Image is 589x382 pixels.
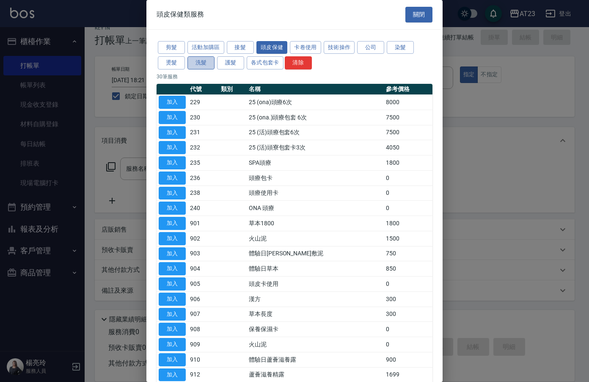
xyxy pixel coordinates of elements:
[188,231,219,246] td: 902
[159,202,186,215] button: 加入
[384,261,432,277] td: 850
[187,56,215,69] button: 洗髮
[159,247,186,260] button: 加入
[159,308,186,321] button: 加入
[384,246,432,261] td: 750
[188,261,219,277] td: 904
[159,368,186,382] button: 加入
[188,140,219,155] td: 232
[384,125,432,140] td: 7500
[219,84,247,95] th: 類別
[188,110,219,125] td: 230
[159,277,186,291] button: 加入
[384,231,432,246] td: 1500
[384,84,432,95] th: 參考價格
[247,110,384,125] td: 25 (ona.)頭療包套 6次
[159,96,186,109] button: 加入
[247,231,384,246] td: 火山泥
[188,125,219,140] td: 231
[247,201,384,216] td: ONA 頭療
[247,155,384,171] td: SPA頭療
[384,322,432,337] td: 0
[384,291,432,307] td: 300
[188,337,219,352] td: 909
[247,307,384,322] td: 草本長度
[187,41,224,54] button: 活動加購區
[158,41,185,54] button: 剪髮
[247,95,384,110] td: 25 (ona)頭療6次
[384,110,432,125] td: 7500
[157,73,432,80] p: 30 筆服務
[247,337,384,352] td: 火山泥
[247,185,384,201] td: 頭療使用卡
[384,201,432,216] td: 0
[188,201,219,216] td: 240
[188,170,219,185] td: 236
[384,352,432,367] td: 900
[188,307,219,322] td: 907
[159,111,186,124] button: 加入
[159,293,186,306] button: 加入
[159,187,186,200] button: 加入
[384,307,432,322] td: 300
[384,140,432,155] td: 4050
[159,353,186,366] button: 加入
[247,56,283,69] button: 各式包套卡
[384,155,432,171] td: 1800
[290,41,321,54] button: 卡卷使用
[384,170,432,185] td: 0
[188,352,219,367] td: 910
[405,7,432,22] button: 關閉
[159,323,186,336] button: 加入
[188,155,219,171] td: 235
[247,352,384,367] td: 體驗日蘆薈滋養露
[247,246,384,261] td: 體驗日[PERSON_NAME]敷泥
[384,337,432,352] td: 0
[247,125,384,140] td: 25 (活)頭療包套6次
[159,172,186,185] button: 加入
[188,277,219,292] td: 905
[159,232,186,245] button: 加入
[247,322,384,337] td: 保養保濕卡
[384,277,432,292] td: 0
[159,262,186,275] button: 加入
[188,291,219,307] td: 906
[387,41,414,54] button: 染髮
[188,185,219,201] td: 238
[247,140,384,155] td: 25 (活)頭寮包套卡3次
[324,41,355,54] button: 技術操作
[159,217,186,230] button: 加入
[188,322,219,337] td: 908
[159,126,186,139] button: 加入
[247,216,384,231] td: 草本1800
[247,170,384,185] td: 頭療包卡
[159,141,186,154] button: 加入
[384,95,432,110] td: 8000
[188,95,219,110] td: 229
[158,56,185,69] button: 燙髮
[217,56,244,69] button: 護髮
[247,291,384,307] td: 漢方
[188,246,219,261] td: 903
[157,10,204,19] span: 頭皮保健類服務
[188,216,219,231] td: 901
[285,56,312,69] button: 清除
[247,277,384,292] td: 頭皮卡使用
[256,41,288,54] button: 頭皮保健
[159,338,186,351] button: 加入
[247,84,384,95] th: 名稱
[188,84,219,95] th: 代號
[357,41,384,54] button: 公司
[247,261,384,277] td: 體驗日草本
[384,216,432,231] td: 1800
[384,185,432,201] td: 0
[227,41,254,54] button: 接髮
[159,156,186,169] button: 加入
